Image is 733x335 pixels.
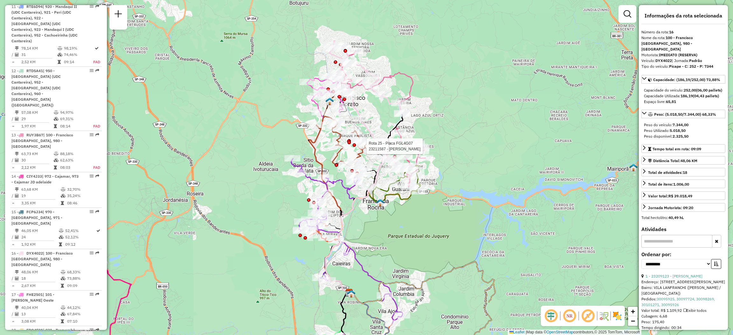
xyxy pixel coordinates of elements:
h4: Informações da rota selecionada [641,13,725,19]
i: % de utilização do peso [54,111,59,114]
div: Capacidade Utilizada: [644,93,723,99]
span: DYX4022 [26,251,43,256]
td: 73,88% [67,275,99,282]
td: 13 [21,311,60,317]
td: 69,31% [60,116,86,122]
a: Total de itens:1.006,00 [641,180,725,188]
span: 17 - [11,292,54,303]
td: 31 [21,51,57,58]
strong: 100 - Francisco [GEOGRAPHIC_DATA], 980 - [GEOGRAPHIC_DATA] [641,35,693,51]
td: / [11,275,15,282]
span: Cubagem: 6,68 [641,314,667,318]
span: 11 - [11,4,78,43]
i: Total de Atividades [15,312,19,316]
td: 52,12% [65,234,96,240]
td: 08:14 [60,123,86,129]
td: / [11,116,15,122]
td: 07:10 [67,318,99,325]
img: Franco da Rocha [376,199,384,207]
div: Endereço: [STREET_ADDRESS][PERSON_NAME] [641,279,725,285]
td: FAD [86,164,101,171]
em: Opções [90,251,94,255]
img: Fluxo de ruas [599,311,609,321]
strong: (04,43 pallets) [693,93,719,98]
td: 74,46% [64,51,93,58]
span: RUY3B67 [26,133,43,137]
span: 18 - [11,328,75,332]
i: % de utilização da cubagem [61,277,66,280]
span: RTE6D94 [26,4,43,9]
td: 68,33% [67,269,99,275]
td: 98,19% [64,45,93,51]
a: Exibir filtros [621,8,634,20]
td: 2,12 KM [21,164,53,171]
i: % de utilização da cubagem [59,235,64,239]
i: Distância Total [15,229,19,233]
i: Tempo total em rota [54,166,57,169]
td: 46,05 KM [21,228,59,234]
span: Ocultar NR [562,308,577,324]
td: 40,04 KM [21,304,60,311]
em: Opções [90,4,94,8]
span: | 972 - Cajamar, 973 - Cajamar JD adelaide [11,174,79,184]
td: 29 [21,116,53,122]
td: = [11,164,15,171]
i: Distância Total [15,306,19,310]
div: Motorista: [641,52,725,58]
span: FHE2501 [26,292,43,297]
strong: Padrão [689,58,702,63]
span: FCP6J34 [26,209,43,214]
i: Tempo total em rota [58,60,61,64]
span: | [526,330,527,334]
span: Tempo total em rota: 09:09 [653,147,701,151]
i: Total de Atividades [15,158,19,162]
td: 44,12% [67,304,99,311]
a: Leaflet [509,330,525,334]
label: Ordenar por: [641,250,725,258]
td: FAD [93,59,101,65]
span: Peso: 175,40 [641,319,664,324]
i: % de utilização do peso [61,306,66,310]
em: Rota exportada [95,328,99,332]
div: Capacidade: (186,19/252,00) 73,88% [641,85,725,107]
em: Rota exportada [95,210,99,214]
div: Número da rota: [641,29,725,35]
div: Peso: (5.018,50/7.344,00) 68,33% [641,120,725,142]
a: 1 - 23209123 - [PERSON_NAME] [646,274,702,278]
a: Jornada Motorista: 09:20 [641,203,725,212]
i: Tempo total em rota [61,201,64,205]
td: 09:14 [64,59,93,65]
strong: 186,19 [681,93,693,98]
i: % de utilização do peso [58,46,62,50]
i: Tempo total em rota [61,284,64,288]
a: Zoom in [628,307,638,316]
td: = [11,318,15,325]
td: 2,52 KM [21,59,57,65]
span: Ocultar deslocamento [543,308,559,324]
td: / [11,234,15,240]
div: Nome da rota: [641,35,725,52]
em: Rota exportada [95,133,99,137]
span: | 950 - [GEOGRAPHIC_DATA] (UDC Cantareira), 952 - [GEOGRAPHIC_DATA] (UDC Cantareira), 960 - [GEOG... [11,68,61,107]
em: Opções [90,210,94,214]
i: % de utilização da cubagem [54,158,59,162]
em: Opções [90,133,94,137]
i: Tempo total em rota [54,124,57,128]
td: 3,08 KM [21,318,60,325]
div: Valor total: [648,193,692,199]
i: Rota otimizada [96,229,100,233]
span: 14 - [11,174,79,184]
div: Peso Utilizado: [644,128,723,133]
a: Valor total:R$ 39.018,49 [641,191,725,200]
div: Peso disponível: [644,133,723,139]
img: CDD Norte [345,289,353,297]
em: Opções [90,174,94,178]
a: Zoom out [628,316,638,326]
i: % de utilização do peso [61,188,66,191]
span: + [631,307,635,315]
td: = [11,241,15,248]
span: Exibir rótulo [580,308,596,324]
td: 35,24% [67,193,99,199]
span: 16 - [11,251,73,267]
strong: DYX4022 [655,58,672,63]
